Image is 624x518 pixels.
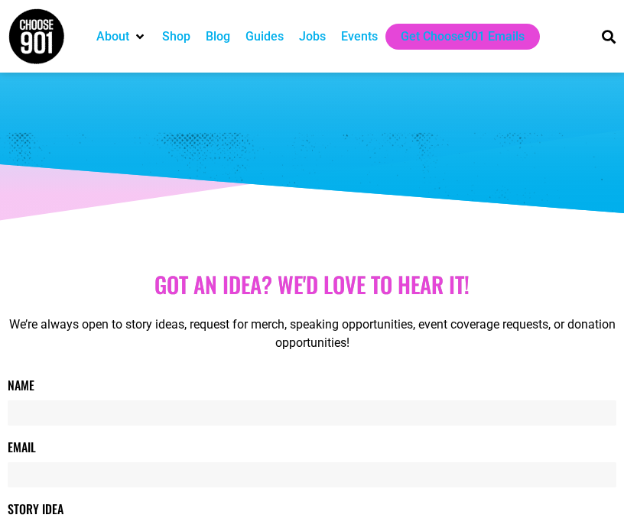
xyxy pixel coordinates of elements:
div: Search [596,24,622,49]
a: Guides [245,28,284,46]
p: We’re always open to story ideas, request for merch, speaking opportunities, event coverage reque... [8,316,616,352]
div: About [89,24,154,50]
a: Shop [162,28,190,46]
a: Get Choose901 Emails [401,28,525,46]
label: Name [8,376,34,400]
a: Blog [206,28,230,46]
a: Events [341,28,378,46]
a: Jobs [299,28,326,46]
a: About [96,28,129,46]
label: Email [8,438,36,462]
nav: Main nav [89,24,581,50]
h1: Got aN idea? we'd love to hear it! [8,271,616,298]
